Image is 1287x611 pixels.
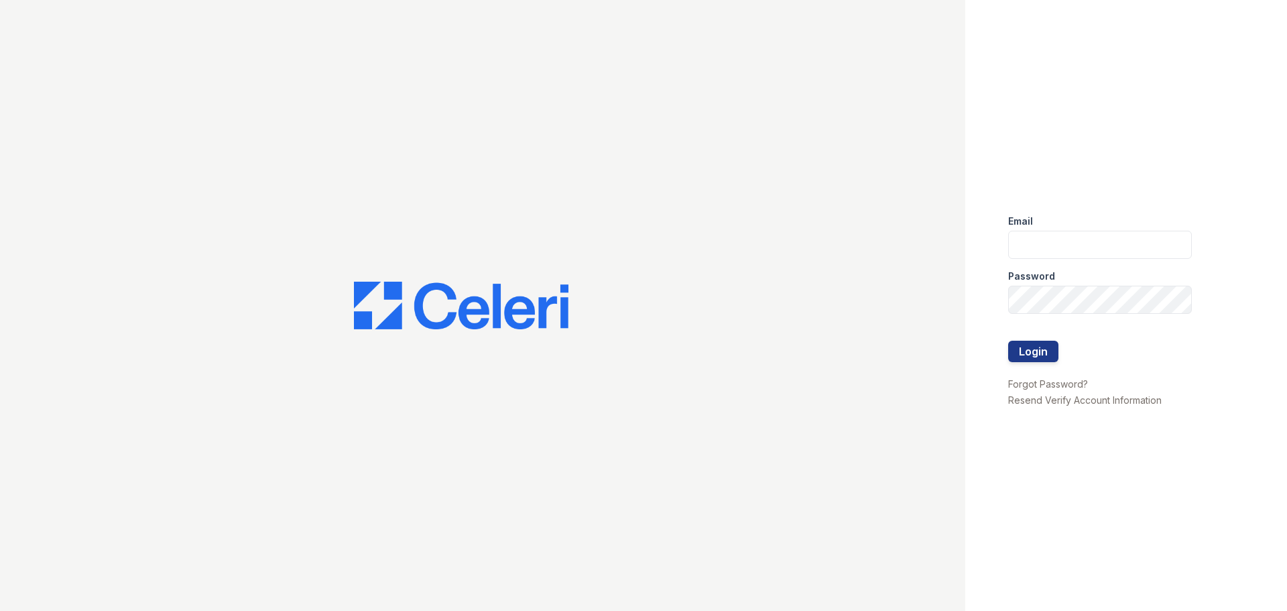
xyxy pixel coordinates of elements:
[1008,270,1055,283] label: Password
[1008,341,1058,362] button: Login
[354,282,568,330] img: CE_Logo_Blue-a8612792a0a2168367f1c8372b55b34899dd931a85d93a1a3d3e32e68fde9ad4.png
[1008,215,1033,228] label: Email
[1008,378,1088,390] a: Forgot Password?
[1008,394,1162,406] a: Resend Verify Account Information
